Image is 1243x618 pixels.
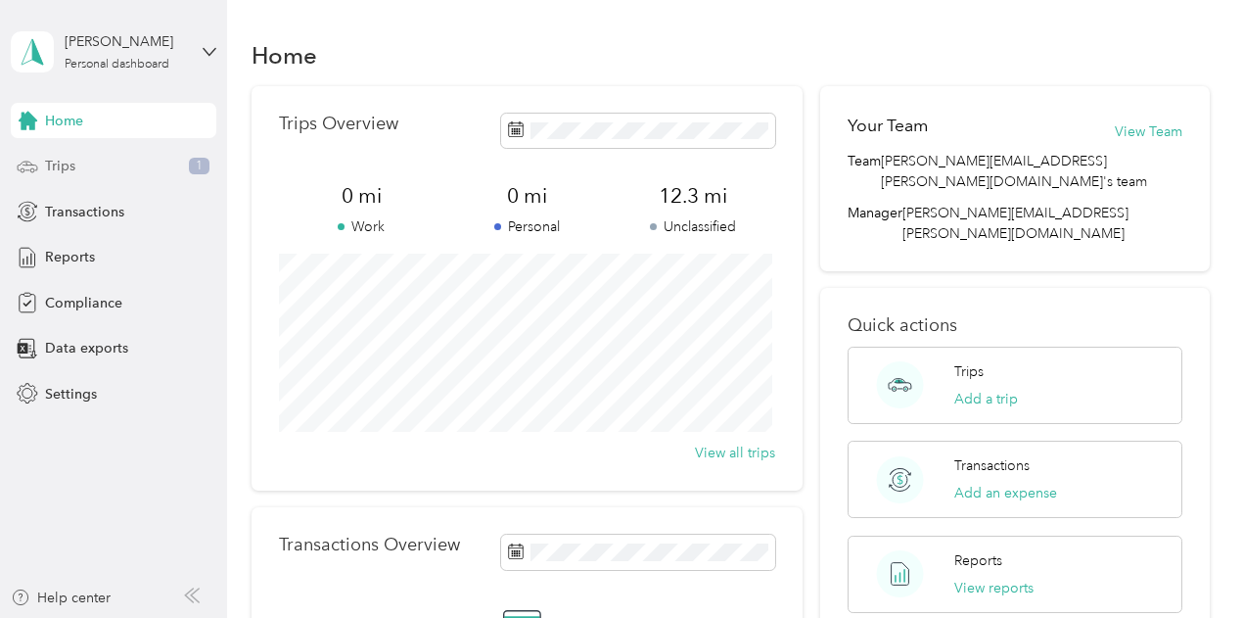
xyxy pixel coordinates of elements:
[1133,508,1243,618] iframe: Everlance-gr Chat Button Frame
[45,111,83,131] span: Home
[444,182,610,210] span: 0 mi
[954,550,1002,571] p: Reports
[65,31,187,52] div: [PERSON_NAME]
[848,203,902,244] span: Manager
[881,151,1182,192] span: [PERSON_NAME][EMAIL_ADDRESS][PERSON_NAME][DOMAIN_NAME]'s team
[11,588,111,608] button: Help center
[279,114,398,134] p: Trips Overview
[45,293,122,313] span: Compliance
[279,535,460,555] p: Transactions Overview
[610,182,775,210] span: 12.3 mi
[954,389,1018,409] button: Add a trip
[848,315,1182,336] p: Quick actions
[45,338,128,358] span: Data exports
[65,59,169,71] div: Personal dashboard
[45,156,75,176] span: Trips
[189,158,209,175] span: 1
[252,45,317,66] h1: Home
[902,205,1128,242] span: [PERSON_NAME][EMAIL_ADDRESS][PERSON_NAME][DOMAIN_NAME]
[848,151,881,192] span: Team
[954,578,1034,598] button: View reports
[954,483,1057,503] button: Add an expense
[444,216,610,237] p: Personal
[610,216,775,237] p: Unclassified
[45,384,97,404] span: Settings
[1115,121,1182,142] button: View Team
[279,216,444,237] p: Work
[954,361,984,382] p: Trips
[279,182,444,210] span: 0 mi
[848,114,928,138] h2: Your Team
[45,202,124,222] span: Transactions
[695,443,775,463] button: View all trips
[954,455,1030,476] p: Transactions
[45,247,95,267] span: Reports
